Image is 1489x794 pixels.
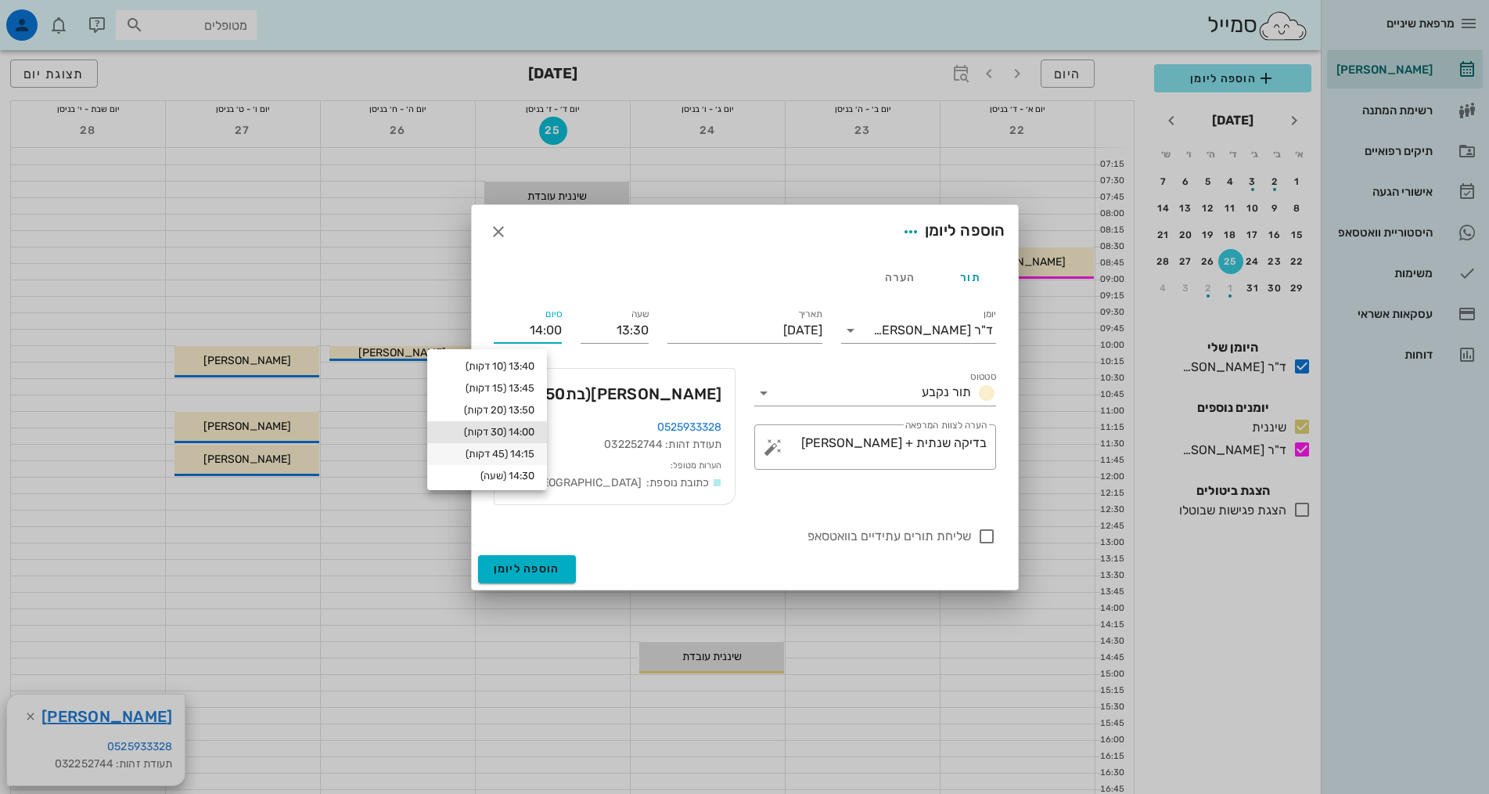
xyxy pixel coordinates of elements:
a: 0525933328 [657,420,722,434]
div: סטטוסתור נקבע [754,381,996,406]
label: שליחת תורים עתידיים בוואטסאפ [494,529,971,544]
span: 50 [545,384,566,403]
input: 00:00 [494,318,562,343]
label: שעה [631,309,649,320]
div: 14:00 (30 דקות) [440,426,534,439]
div: יומןד"ר [PERSON_NAME] [841,318,996,343]
div: תור [935,258,1005,296]
span: כתובת נוספת: [GEOGRAPHIC_DATA] [530,476,709,489]
span: תור נקבע [922,384,971,399]
small: הערות מטופל: [671,460,721,471]
div: 14:30 (שעה) [440,470,534,482]
div: הוספה ליומן [897,218,1005,246]
span: (בת ) [540,384,592,403]
span: הוספה ליומן [494,562,560,576]
button: הוספה ליומן [478,555,576,583]
div: 14:15 (45 דקות) [440,448,534,460]
label: סיום [545,309,562,320]
label: תאריך [797,309,822,320]
div: תעודת זהות: 032252744 [507,436,722,453]
label: יומן [983,309,996,320]
label: הערה לצוות המרפאה [905,420,986,431]
div: 13:45 (15 דקות) [440,382,534,395]
div: ד"ר [PERSON_NAME] [873,323,993,337]
label: סטטוס [970,371,996,383]
div: 13:40 (10 דקות) [440,360,534,373]
div: הערה [865,258,935,296]
span: [PERSON_NAME] [540,381,722,406]
div: 13:50 (20 דקות) [440,404,534,417]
